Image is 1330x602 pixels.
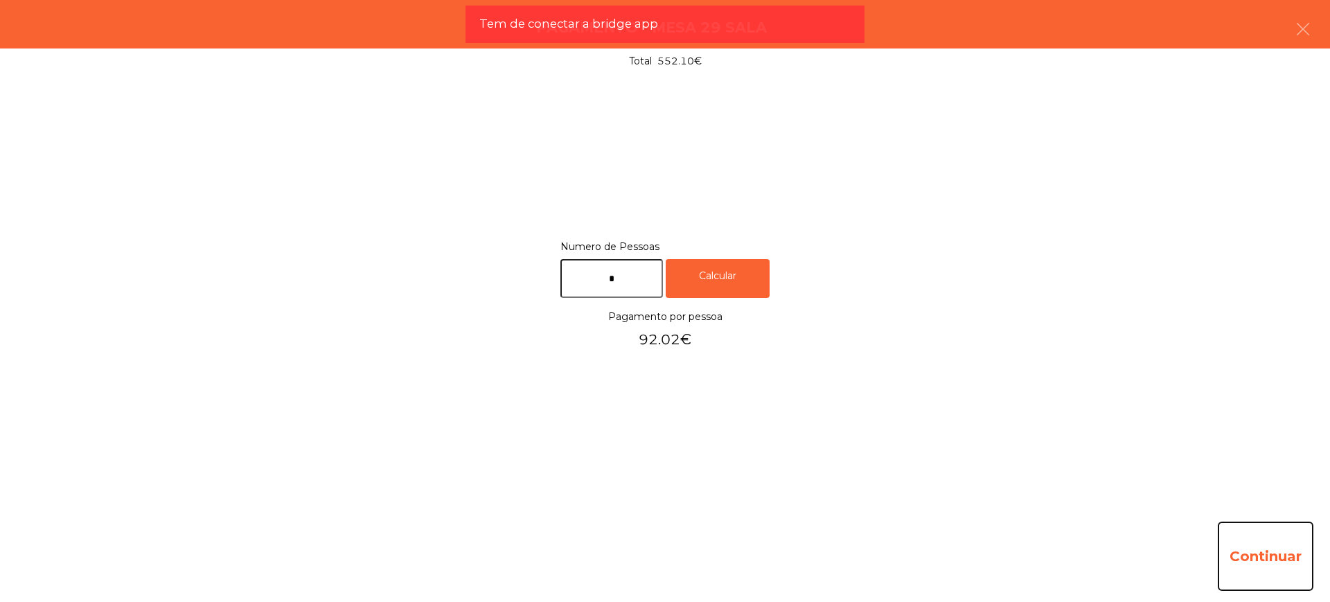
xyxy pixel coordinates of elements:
button: Continuar [1218,522,1313,591]
span: Pagamento por pessoa [608,308,722,326]
span: Tem de conectar a bridge app [479,15,658,33]
span: Total [629,54,652,69]
span: 552.10€ [657,54,702,69]
div: Calcular [666,259,770,299]
label: Numero de Pessoas [560,238,770,256]
span: 92.02€ [608,326,722,353]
